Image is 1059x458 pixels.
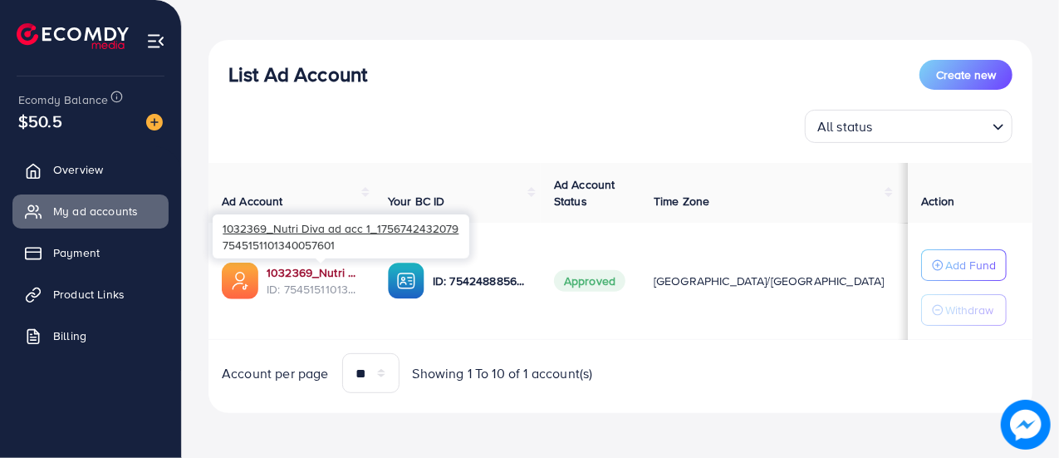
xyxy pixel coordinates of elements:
[53,161,103,178] span: Overview
[12,153,169,186] a: Overview
[267,281,361,298] span: ID: 7545151101340057601
[921,193,954,209] span: Action
[12,236,169,269] a: Payment
[146,114,163,131] img: image
[12,319,169,352] a: Billing
[388,193,445,209] span: Your BC ID
[433,271,527,291] p: ID: 7542488856185274384
[213,214,469,259] div: 7545151101340057601
[17,23,129,49] img: logo
[222,263,258,299] img: ic-ads-acc.e4c84228.svg
[18,91,108,108] span: Ecomdy Balance
[945,300,993,320] p: Withdraw
[267,264,361,281] a: 1032369_Nutri Diva ad acc 1_1756742432079
[805,110,1012,143] div: Search for option
[554,270,625,292] span: Approved
[654,193,709,209] span: Time Zone
[12,195,169,228] a: My ad accounts
[654,273,885,289] span: [GEOGRAPHIC_DATA]/[GEOGRAPHIC_DATA]
[53,286,125,303] span: Product Links
[413,364,593,383] span: Showing 1 To 10 of 1 account(s)
[53,203,138,219] span: My ad accounts
[919,60,1012,90] button: Create new
[554,176,615,209] span: Ad Account Status
[228,62,367,86] h3: List Ad Account
[921,294,1007,326] button: Withdraw
[388,263,424,299] img: ic-ba-acc.ded83a64.svg
[222,193,283,209] span: Ad Account
[53,244,100,261] span: Payment
[945,255,996,275] p: Add Fund
[878,111,986,139] input: Search for option
[146,32,165,51] img: menu
[814,115,876,139] span: All status
[921,249,1007,281] button: Add Fund
[936,66,996,83] span: Create new
[53,327,86,344] span: Billing
[12,278,169,311] a: Product Links
[1001,400,1051,450] img: image
[222,364,329,383] span: Account per page
[18,109,62,133] span: $50.5
[223,220,458,236] span: 1032369_Nutri Diva ad acc 1_1756742432079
